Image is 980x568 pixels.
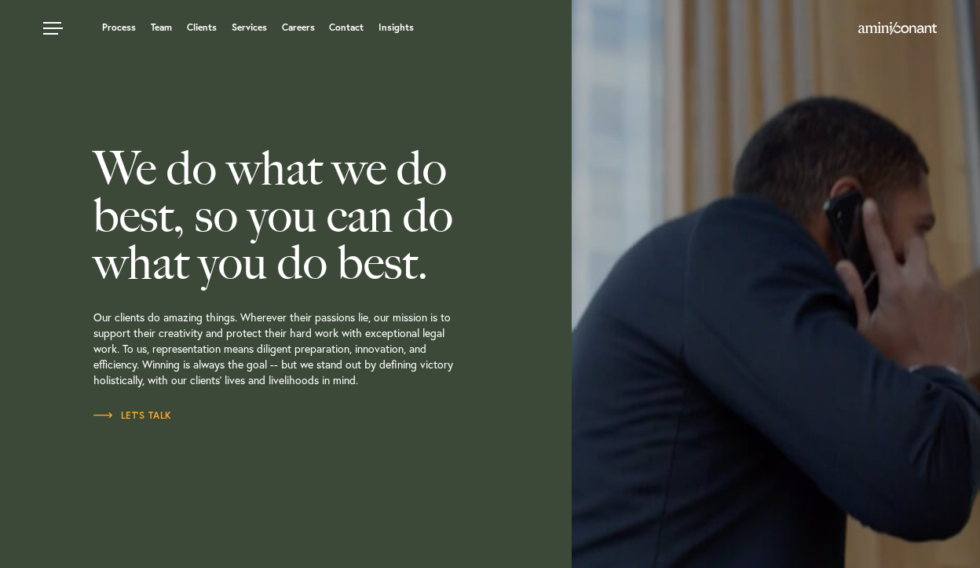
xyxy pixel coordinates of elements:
a: Team [151,23,172,32]
a: Contact [329,23,364,32]
img: Amini & Conant [858,22,937,35]
a: Clients [187,23,217,32]
a: Let’s Talk [93,408,172,423]
a: Services [232,23,267,32]
h2: We do what we do best, so you can do what you do best. [93,145,560,286]
span: Let’s Talk [93,411,172,420]
a: Careers [282,23,315,32]
a: Insights [378,23,414,32]
a: Process [102,23,136,32]
p: Our clients do amazing things. Wherever their passions lie, our mission is to support their creat... [93,286,560,408]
